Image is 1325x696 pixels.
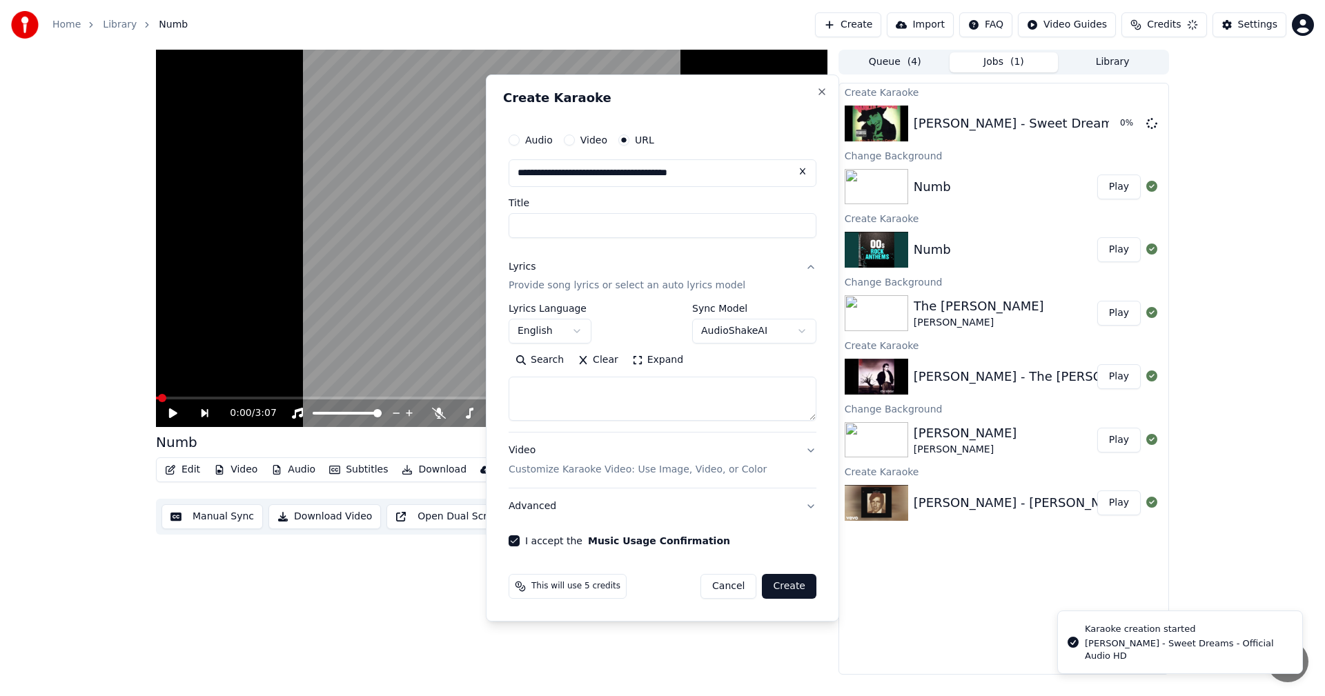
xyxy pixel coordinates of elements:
[625,350,690,372] button: Expand
[509,304,816,432] div: LyricsProvide song lyrics or select an auto lyrics model
[509,444,767,477] div: Video
[509,304,591,314] label: Lyrics Language
[531,581,620,592] span: This will use 5 credits
[525,135,553,145] label: Audio
[525,536,730,546] label: I accept the
[509,260,536,274] div: Lyrics
[700,574,756,599] button: Cancel
[509,488,816,524] button: Advanced
[509,279,745,293] p: Provide song lyrics or select an auto lyrics model
[580,135,607,145] label: Video
[635,135,654,145] label: URL
[509,350,571,372] button: Search
[509,249,816,304] button: LyricsProvide song lyrics or select an auto lyrics model
[762,574,816,599] button: Create
[692,304,816,314] label: Sync Model
[509,463,767,477] p: Customize Karaoke Video: Use Image, Video, or Color
[509,198,816,208] label: Title
[503,92,822,104] h2: Create Karaoke
[509,433,816,488] button: VideoCustomize Karaoke Video: Use Image, Video, or Color
[588,536,730,546] button: I accept the
[571,350,625,372] button: Clear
